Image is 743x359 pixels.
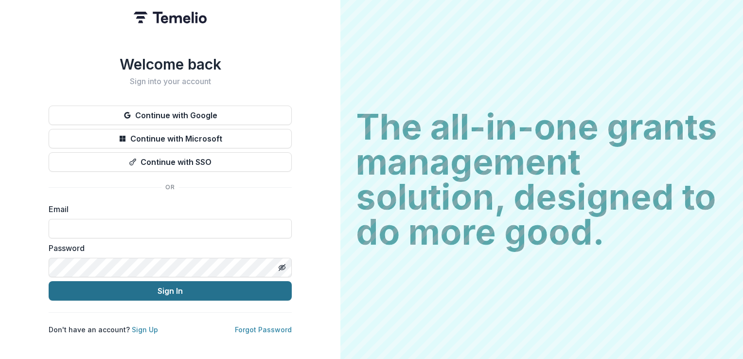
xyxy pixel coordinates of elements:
img: Temelio [134,12,207,23]
h2: Sign into your account [49,77,292,86]
button: Toggle password visibility [274,260,290,275]
a: Sign Up [132,325,158,334]
button: Continue with Microsoft [49,129,292,148]
label: Password [49,242,286,254]
button: Sign In [49,281,292,301]
h1: Welcome back [49,55,292,73]
label: Email [49,203,286,215]
a: Forgot Password [235,325,292,334]
button: Continue with SSO [49,152,292,172]
p: Don't have an account? [49,324,158,335]
button: Continue with Google [49,106,292,125]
